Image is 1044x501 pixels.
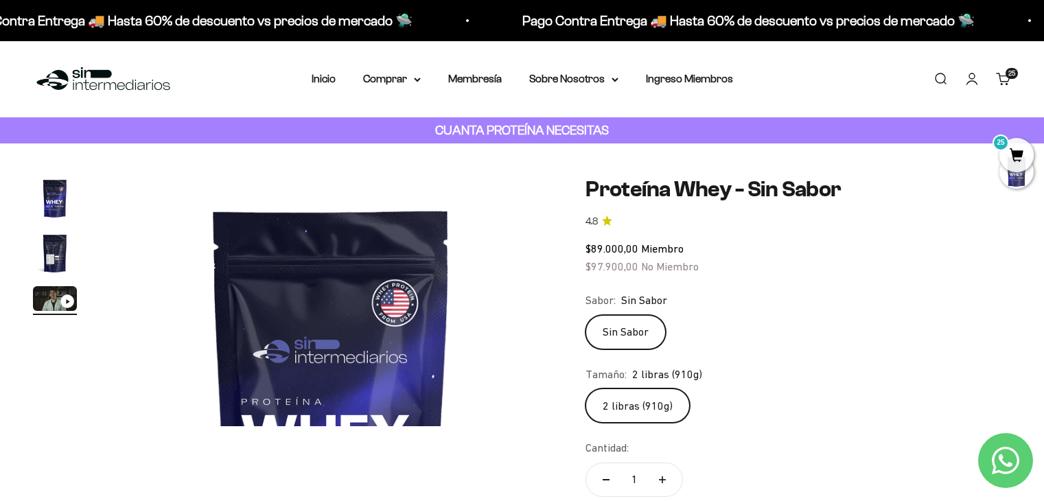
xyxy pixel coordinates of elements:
legend: Tamaño: [585,366,627,384]
span: 2 libras (910g) [632,366,702,384]
label: Cantidad: [585,439,629,457]
p: Pago Contra Entrega 🚚 Hasta 60% de descuento vs precios de mercado 🛸 [521,10,973,32]
span: Sin Sabor [621,292,667,310]
img: Proteína Whey - Sin Sabor [33,176,77,220]
a: Ingreso Miembros [646,73,733,84]
button: Ir al artículo 3 [33,286,77,315]
a: 4.84.8 de 5.0 estrellas [585,214,1011,229]
a: Membresía [448,73,502,84]
span: No Miembro [641,260,699,272]
span: Miembro [641,242,684,255]
span: $89.000,00 [585,242,638,255]
summary: Comprar [363,70,421,88]
cart-count: 25 [1006,68,1018,79]
img: Proteína Whey - Sin Sabor [33,231,77,275]
button: Ir al artículo 1 [33,176,77,224]
legend: Sabor: [585,292,616,310]
h1: Proteína Whey - Sin Sabor [585,176,1011,202]
span: 4.8 [585,214,598,229]
a: 25 [996,71,1011,86]
strong: CUANTA PROTEÍNA NECESITAS [435,123,609,137]
span: $97.900,00 [585,260,638,272]
button: Reducir cantidad [586,463,626,496]
a: 25 [999,149,1034,164]
button: Ir al artículo 2 [33,231,77,279]
button: Aumentar cantidad [642,463,682,496]
mark: 25 [993,135,1009,151]
summary: Sobre Nosotros [529,70,618,88]
a: Inicio [312,73,336,84]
